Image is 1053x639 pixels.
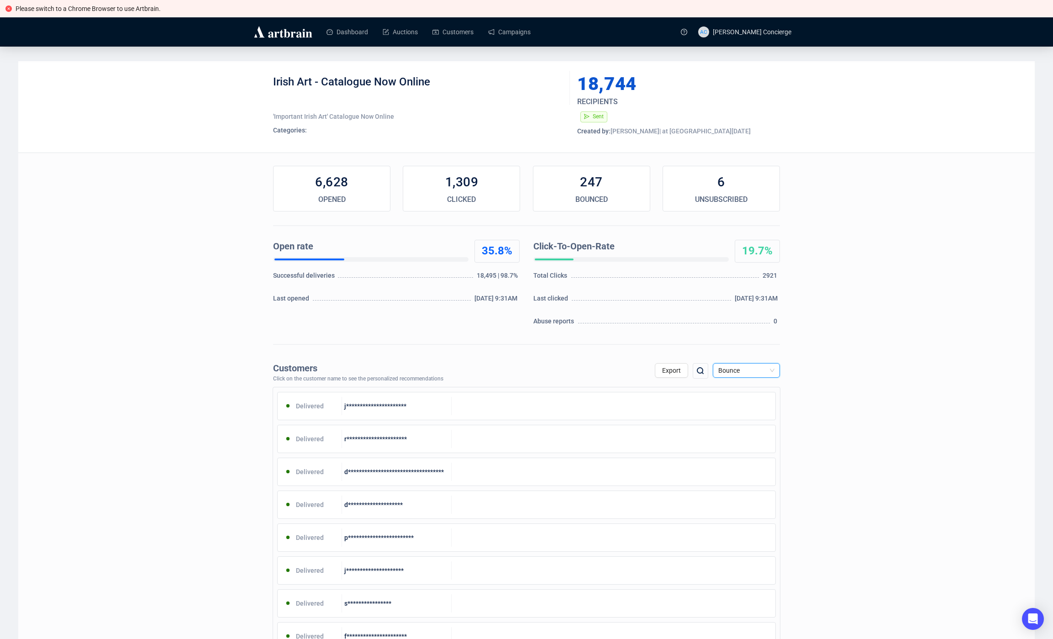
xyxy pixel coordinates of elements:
[577,127,611,135] span: Created by:
[718,364,774,377] span: Bounce
[278,594,342,613] div: Delivered
[663,194,779,205] div: UNSUBSCRIBED
[5,5,12,12] span: close-circle
[278,496,342,514] div: Delivered
[253,25,314,39] img: logo
[273,271,337,285] div: Successful deliveries
[274,173,390,191] div: 6,628
[735,294,780,307] div: [DATE] 9:31AM
[577,127,780,136] div: [PERSON_NAME] | at [GEOGRAPHIC_DATA][DATE]
[700,27,707,36] span: AC
[274,194,390,205] div: OPENED
[681,29,687,35] span: question-circle
[273,112,563,121] div: 'Important Irish Art' Catalogue Now Online
[403,194,520,205] div: CLICKED
[273,376,443,382] div: Click on the customer name to see the personalized recommendations
[533,240,725,253] div: Click-To-Open-Rate
[774,317,780,330] div: 0
[278,528,342,547] div: Delivered
[675,17,693,46] a: question-circle
[533,173,650,191] div: 247
[763,271,780,285] div: 2921
[273,127,307,134] span: Categories:
[432,20,474,44] a: Customers
[662,367,681,374] span: Export
[577,75,737,93] div: 18,744
[273,240,465,253] div: Open rate
[695,365,706,376] img: search.png
[735,244,779,259] div: 19.7%
[326,20,368,44] a: Dashboard
[474,294,520,307] div: [DATE] 9:31AM
[475,244,519,259] div: 35.8%
[655,363,688,378] button: Export
[278,430,342,448] div: Delivered
[273,75,563,102] div: Irish Art - Catalogue Now Online
[593,113,604,120] span: Sent
[584,114,590,119] span: send
[663,173,779,191] div: 6
[533,317,577,330] div: Abuse reports
[533,294,570,307] div: Last clicked
[16,4,1048,14] div: Please switch to a Chrome Browser to use Artbrain.
[488,20,531,44] a: Campaigns
[403,173,520,191] div: 1,309
[713,28,791,36] span: [PERSON_NAME] Concierge
[477,271,520,285] div: 18,495 | 98.7%
[1022,608,1044,630] div: Open Intercom Messenger
[278,463,342,481] div: Delivered
[273,363,443,374] div: Customers
[278,397,342,415] div: Delivered
[533,194,650,205] div: BOUNCED
[278,561,342,580] div: Delivered
[533,271,570,285] div: Total Clicks
[273,294,311,307] div: Last opened
[577,96,745,107] div: RECIPIENTS
[383,20,418,44] a: Auctions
